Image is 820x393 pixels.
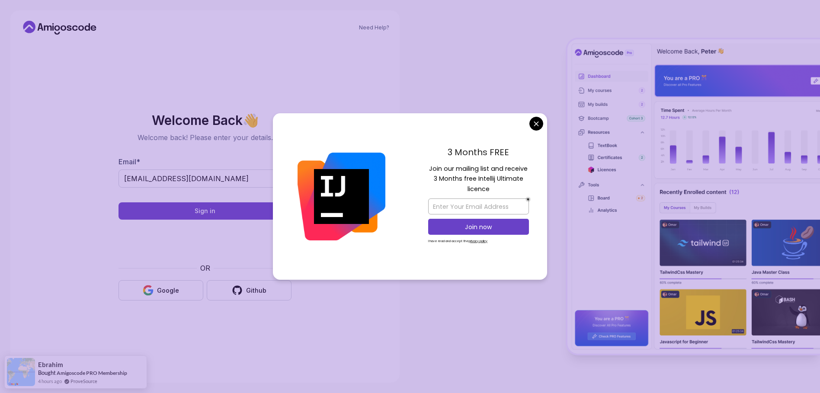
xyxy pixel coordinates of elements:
iframe: Widget containing checkbox for hCaptcha security challenge [140,225,270,258]
label: Email * [119,157,140,166]
div: Github [246,286,266,295]
img: provesource social proof notification image [7,358,35,386]
p: OR [200,263,210,273]
p: Welcome back! Please enter your details. [119,132,291,143]
h2: Welcome Back [119,113,291,127]
input: Enter your email [119,169,291,188]
span: 4 hours ago [38,377,62,385]
span: Bought [38,369,56,376]
span: 👋 [242,113,258,127]
button: Sign in [119,202,291,220]
span: Ebrahim [38,361,63,368]
div: Sign in [195,207,215,215]
a: Need Help? [359,24,389,31]
div: Google [157,286,179,295]
a: Home link [21,21,99,35]
button: Google [119,280,203,300]
a: Amigoscode PRO Membership [57,369,127,377]
button: Github [207,280,291,300]
img: Amigoscode Dashboard [567,39,820,354]
a: ProveSource [70,377,97,385]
